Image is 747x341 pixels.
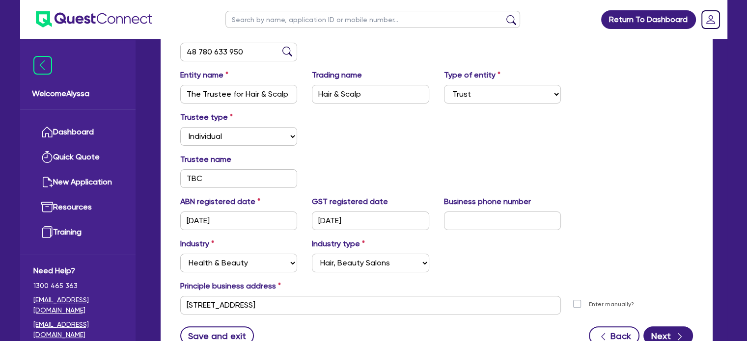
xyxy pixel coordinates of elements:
a: Dashboard [33,120,122,145]
label: Trustee name [180,154,231,165]
a: Quick Quote [33,145,122,170]
label: Industry [180,238,214,250]
img: quest-connect-logo-blue [36,11,152,27]
a: [EMAIL_ADDRESS][DOMAIN_NAME] [33,295,122,315]
label: Entity name [180,69,228,81]
label: Principle business address [180,280,281,292]
img: abn-lookup icon [282,47,292,56]
a: Return To Dashboard [601,10,696,29]
a: Resources [33,195,122,220]
img: quick-quote [41,151,53,163]
label: Enter manually? [589,300,634,309]
label: Type of entity [444,69,500,81]
a: Training [33,220,122,245]
label: ABN registered date [180,196,260,208]
img: icon-menu-close [33,56,52,75]
img: new-application [41,176,53,188]
a: New Application [33,170,122,195]
span: Welcome Alyssa [32,88,124,100]
img: resources [41,201,53,213]
label: Trustee type [180,111,233,123]
a: Dropdown toggle [698,7,723,32]
label: GST registered date [312,196,388,208]
span: 1300 465 363 [33,281,122,291]
img: training [41,226,53,238]
input: Search by name, application ID or mobile number... [225,11,520,28]
input: DD / MM / YYYY [312,211,429,230]
label: Business phone number [444,196,531,208]
span: Need Help? [33,265,122,277]
label: Industry type [312,238,365,250]
label: Trading name [312,69,362,81]
input: DD / MM / YYYY [180,211,298,230]
a: [EMAIL_ADDRESS][DOMAIN_NAME] [33,319,122,340]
